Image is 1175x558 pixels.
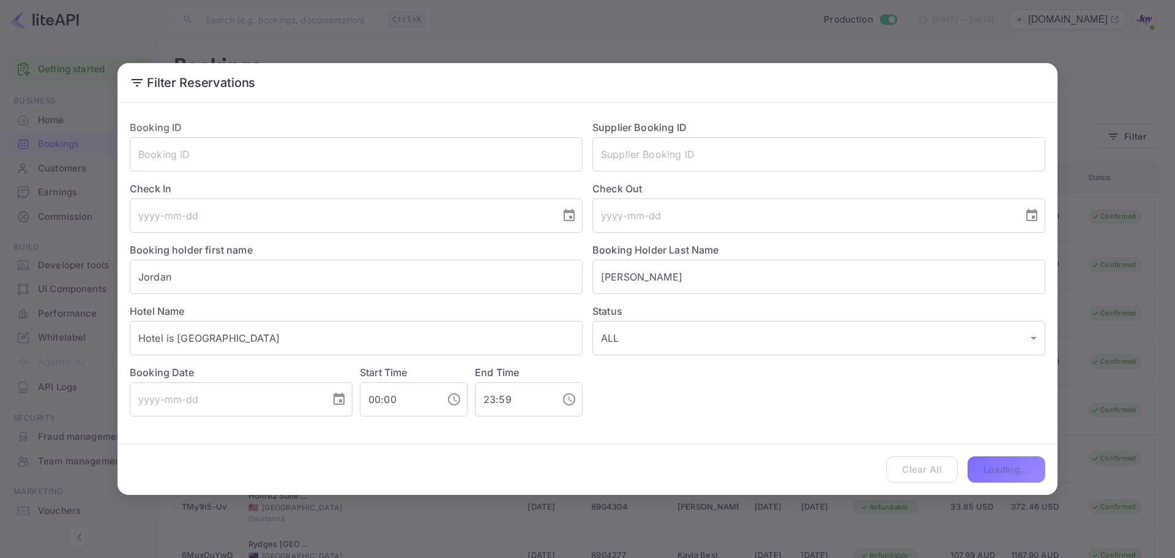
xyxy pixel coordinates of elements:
[1020,203,1044,228] button: Choose date
[475,366,519,379] label: End Time
[117,63,1057,102] h2: Filter Reservations
[130,137,583,172] input: Booking ID
[130,244,253,256] label: Booking holder first name
[130,198,552,233] input: yyyy-mm-dd
[557,387,581,412] button: Choose time, selected time is 11:59 PM
[130,321,583,355] input: Hotel Name
[130,260,583,294] input: Holder First Name
[592,260,1045,294] input: Holder Last Name
[130,121,182,134] label: Booking ID
[130,365,352,380] label: Booking Date
[592,121,687,134] label: Supplier Booking ID
[592,181,1045,196] label: Check Out
[592,198,1015,233] input: yyyy-mm-dd
[475,382,552,417] input: hh:mm
[130,181,583,196] label: Check In
[592,137,1045,172] input: Supplier Booking ID
[130,382,322,417] input: yyyy-mm-dd
[360,366,408,379] label: Start Time
[130,305,185,317] label: Hotel Name
[592,321,1045,355] div: ALL
[592,304,1045,319] label: Status
[557,203,581,228] button: Choose date
[592,244,719,256] label: Booking Holder Last Name
[327,387,351,412] button: Choose date
[442,387,466,412] button: Choose time, selected time is 12:00 AM
[360,382,437,417] input: hh:mm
